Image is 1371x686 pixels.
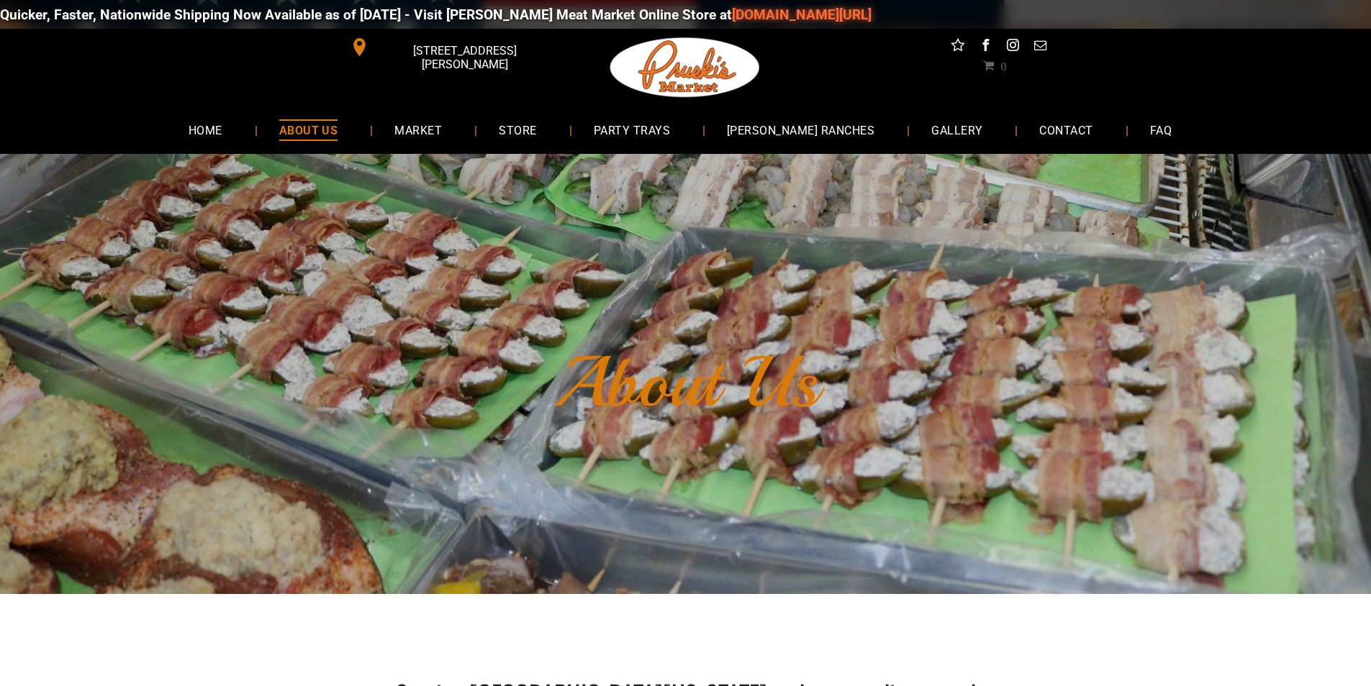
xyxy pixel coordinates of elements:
a: CONTACT [1018,111,1114,149]
a: Social network [949,36,967,58]
a: HOME [167,111,244,149]
font: About Us [553,338,818,427]
span: 0 [1000,60,1006,71]
a: email [1031,36,1049,58]
a: MARKET [373,111,463,149]
a: ABOUT US [258,111,360,149]
a: GALLERY [910,111,1004,149]
a: [STREET_ADDRESS][PERSON_NAME] [340,36,561,58]
span: [STREET_ADDRESS][PERSON_NAME] [371,37,557,78]
img: Pruski-s+Market+HQ+Logo2-1920w.png [607,29,763,106]
a: instagram [1003,36,1022,58]
a: FAQ [1128,111,1193,149]
a: [PERSON_NAME] RANCHES [705,111,896,149]
a: PARTY TRAYS [572,111,692,149]
a: facebook [976,36,995,58]
a: STORE [477,111,558,149]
